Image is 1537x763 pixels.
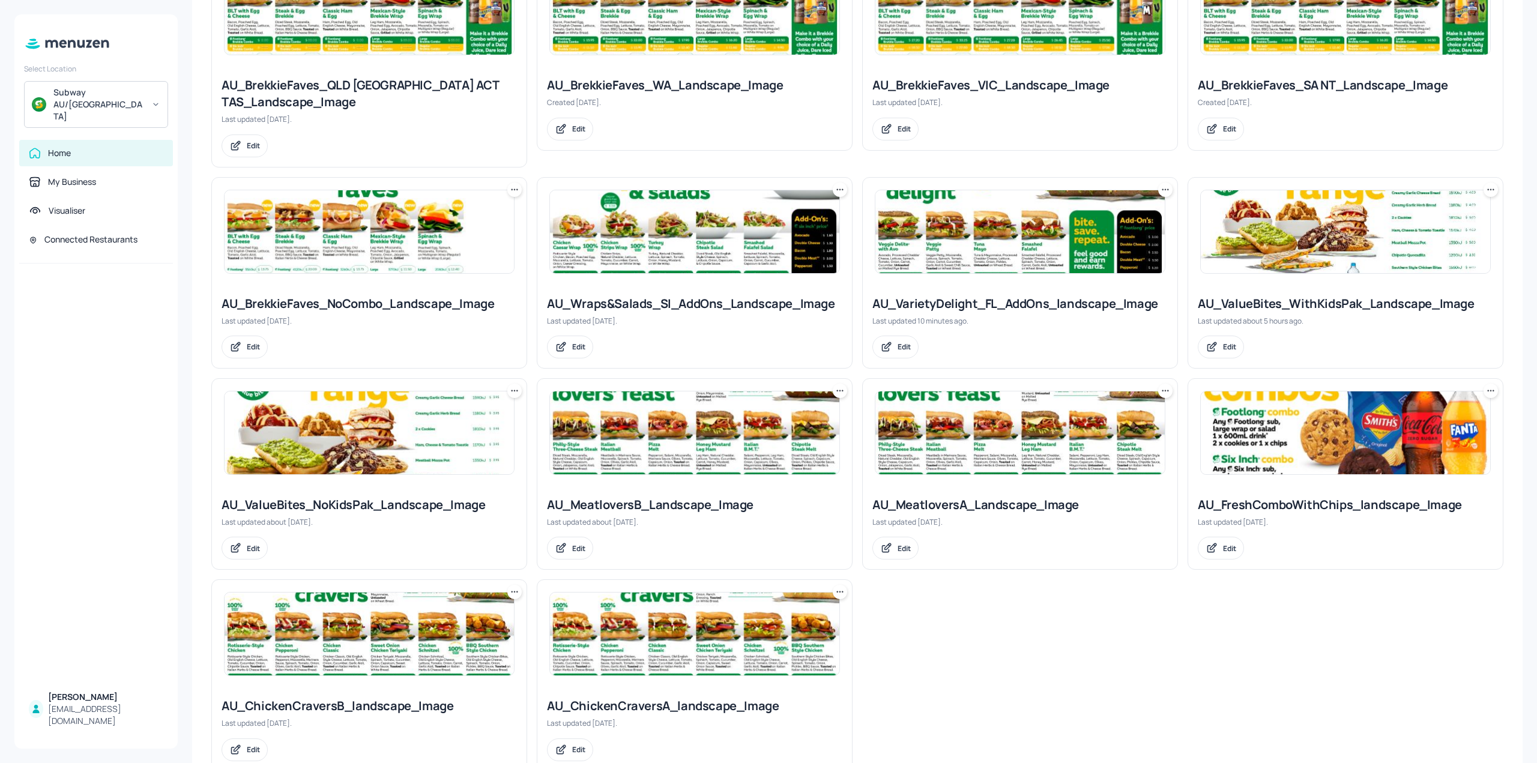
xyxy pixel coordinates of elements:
div: [EMAIL_ADDRESS][DOMAIN_NAME] [48,703,163,727]
div: Edit [1223,543,1236,553]
div: Last updated 10 minutes ago. [872,316,1168,326]
div: Edit [572,543,585,553]
img: 2025-09-08-1757309299478xw9fkxv6w4.jpeg [875,190,1165,273]
div: Edit [1223,124,1236,134]
div: AU_BrekkieFaves_SA NT_Landscape_Image [1198,77,1493,94]
img: 2025-09-08-1757291328883cajjo483wfs.jpeg [1201,190,1490,273]
div: AU_BrekkieFaves_WA_Landscape_Image [547,77,842,94]
div: Created [DATE]. [1198,97,1493,107]
div: Edit [898,342,911,352]
div: Last updated about 5 hours ago. [1198,316,1493,326]
div: Edit [247,744,260,755]
img: 2025-08-15-17552292449181q1jp8lk993.jpeg [225,190,514,273]
img: 2025-07-23-175324237409516zqxu63qyy.jpeg [550,391,839,474]
div: AU_BrekkieFaves_NoCombo_Landscape_Image [222,295,517,312]
div: Last updated [DATE]. [222,316,517,326]
div: Select Location [24,64,168,74]
div: Edit [247,543,260,553]
div: AU_MeatloversA_Landscape_Image [872,496,1168,513]
img: 2025-09-04-1756958838246qlubvsu8xy9.jpeg [1201,391,1490,474]
div: AU_FreshComboWithChips_landscape_Image [1198,496,1493,513]
div: Last updated [DATE]. [222,114,517,124]
div: AU_BrekkieFaves_VIC_Landscape_Image [872,77,1168,94]
div: Last updated [DATE]. [872,97,1168,107]
div: [PERSON_NAME] [48,691,163,703]
div: AU_ValueBites_NoKidsPak_Landscape_Image [222,496,517,513]
div: Last updated [DATE]. [547,316,842,326]
div: Edit [1223,342,1236,352]
div: AU_BrekkieFaves_QLD [GEOGRAPHIC_DATA] ACT TAS_Landscape_Image [222,77,517,110]
img: 2025-07-18-1752804023273ml7j25a84p.jpeg [225,391,514,474]
img: 2025-08-14-1755131139218ru650ej5khk.jpeg [875,391,1165,474]
div: AU_Wraps&Salads_SI_AddOns_Landscape_Image [547,295,842,312]
div: Connected Restaurants [44,234,137,246]
div: Edit [898,124,911,134]
div: AU_ValueBites_WithKidsPak_Landscape_Image [1198,295,1493,312]
div: Last updated [DATE]. [872,517,1168,527]
div: Last updated [DATE]. [1198,517,1493,527]
div: Edit [572,124,585,134]
div: Edit [572,744,585,755]
div: My Business [48,176,96,188]
div: Last updated [DATE]. [547,718,842,728]
div: Home [48,147,71,159]
div: Visualiser [49,205,85,217]
div: Last updated about [DATE]. [547,517,842,527]
div: AU_ChickenCraversB_landscape_Image [222,698,517,714]
div: Edit [247,140,260,151]
img: 2025-08-29-1756428191660lw6rmhwjpb.jpeg [550,593,839,675]
div: AU_MeatloversB_Landscape_Image [547,496,842,513]
div: Last updated [DATE]. [222,718,517,728]
img: avatar [32,97,46,112]
img: 2025-08-12-1754968770026z5b94w7noi8.jpeg [225,593,514,675]
div: Last updated about [DATE]. [222,517,517,527]
div: Subway AU/[GEOGRAPHIC_DATA] [53,86,144,122]
img: 2025-09-01-1756768256414y37qaz872qh.jpeg [550,190,839,273]
div: Edit [898,543,911,553]
div: AU_VarietyDelight_FL_AddOns_landscape_Image [872,295,1168,312]
div: Edit [247,342,260,352]
div: AU_ChickenCraversA_landscape_Image [547,698,842,714]
div: Edit [572,342,585,352]
div: Created [DATE]. [547,97,842,107]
